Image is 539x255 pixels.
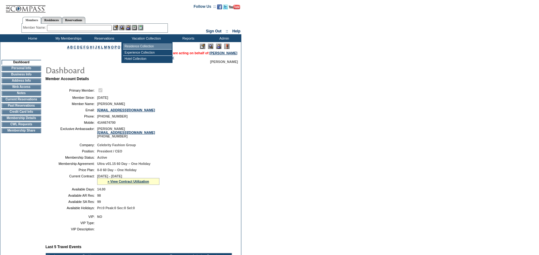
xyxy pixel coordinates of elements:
img: b_calculator.gif [138,25,143,30]
span: You are acting on behalf of: [166,51,237,55]
td: Business Info [2,72,41,77]
img: Follow us on Twitter [223,4,228,9]
a: M [104,45,107,49]
td: Membership Status: [48,156,95,159]
td: Price Plan: [48,168,95,172]
span: President / CEO [97,149,122,153]
a: Q [118,45,120,49]
a: C [73,45,76,49]
td: Company: [48,143,95,147]
td: Credit Card Info [2,109,41,114]
a: L [101,45,103,49]
span: 14.00 [97,187,106,191]
a: Help [232,29,240,33]
td: Reservations [86,34,121,42]
a: Sign Out [206,29,221,33]
span: 98 [97,194,101,197]
img: Become our fan on Facebook [217,4,222,9]
span: Celebrity Fashion Group [97,143,136,147]
a: Follow us on Twitter [223,6,228,10]
a: H [90,45,92,49]
a: O [111,45,114,49]
span: Active [97,156,107,159]
img: View Mode [208,44,213,49]
span: 4144674700 [97,121,116,124]
td: Available Holidays: [48,206,95,210]
td: Past Reservations [2,103,41,108]
td: Address Info [2,78,41,83]
span: Ultra v01.15 60 Day – One Holiday [97,162,150,166]
td: Membership Agreement: [48,162,95,166]
td: Position: [48,149,95,153]
td: Membership Details [2,116,41,121]
a: P [115,45,117,49]
a: D [77,45,79,49]
a: [EMAIL_ADDRESS][DOMAIN_NAME] [97,108,155,112]
a: I [93,45,94,49]
td: Mobile: [48,121,95,124]
img: Subscribe to our YouTube Channel [229,5,240,9]
td: Residence Collection [123,43,172,50]
span: 0-0 60 Day – One Holiday [97,168,137,172]
span: NO [97,215,102,219]
td: CWL Requests [2,122,41,127]
td: Web Access [2,84,41,89]
a: J [95,45,97,49]
td: VIP: [48,215,95,219]
td: Current Contract: [48,174,95,185]
td: Available Days: [48,187,95,191]
td: Phone: [48,114,95,118]
a: Subscribe to our YouTube Channel [229,6,240,10]
td: VIP Description: [48,227,95,231]
a: E [80,45,83,49]
a: N [108,45,110,49]
img: Edit Mode [200,44,205,49]
span: [PHONE_NUMBER] [97,114,128,118]
img: b_edit.gif [113,25,118,30]
img: Impersonate [216,44,221,49]
a: B [70,45,73,49]
td: Exclusive Ambassador: [48,127,95,138]
span: :: [226,29,228,33]
td: Current Reservations [2,97,41,102]
span: Pri:0 Peak:0 Sec:0 Sel:0 [97,206,135,210]
td: Reports [170,34,206,42]
span: 99 [97,200,101,204]
a: [PERSON_NAME] [210,51,237,55]
a: G [86,45,89,49]
td: Available SA Res: [48,200,95,204]
td: Notes [2,91,41,96]
b: Last 5 Travel Events [45,245,81,249]
td: Primary Member: [48,87,95,93]
td: Follow Us :: [194,4,216,11]
a: Residences [41,17,62,23]
span: [PERSON_NAME] [97,102,125,106]
img: Impersonate [125,25,131,30]
span: [PERSON_NAME] [PHONE_NUMBER] [97,127,155,138]
b: Member Account Details [45,77,89,81]
a: A [67,45,69,49]
a: F [83,45,86,49]
a: » View Contract Utilization [107,180,149,183]
td: Membership Share [2,128,41,133]
td: Home [14,34,50,42]
img: Log Concern/Member Elevation [224,44,229,49]
span: [DATE] [97,96,108,99]
img: View [119,25,125,30]
td: My Memberships [50,34,86,42]
a: K [98,45,100,49]
td: Dashboard [2,60,41,65]
img: pgTtlDashboard.gif [45,64,170,76]
td: Personal Info [2,66,41,71]
a: Members [22,17,41,24]
td: VIP Type: [48,221,95,225]
td: Member Name: [48,102,95,106]
div: Member Name: [23,25,47,30]
td: Experience Collection [123,50,172,56]
td: Email: [48,108,95,112]
td: Vacation Collection [121,34,170,42]
span: [DATE] - [DATE] [97,174,122,178]
td: Hotel Collection [123,56,172,62]
a: Reservations [62,17,85,23]
img: Reservations [132,25,137,30]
